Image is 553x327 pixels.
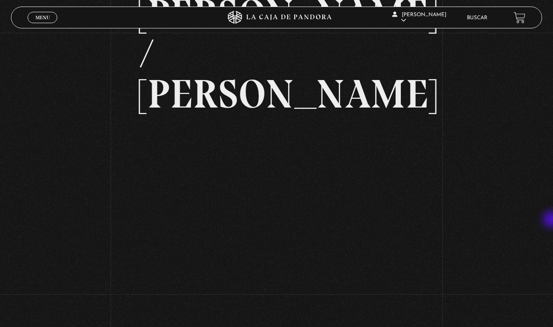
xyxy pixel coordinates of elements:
[32,22,53,28] span: Cerrar
[467,15,487,21] a: Buscar
[35,15,50,20] span: Menu
[514,11,525,23] a: View your shopping cart
[392,12,446,23] span: [PERSON_NAME]
[139,127,414,282] iframe: Dailymotion video player – PROGRAMA 28-8- TRUMP - MADURO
